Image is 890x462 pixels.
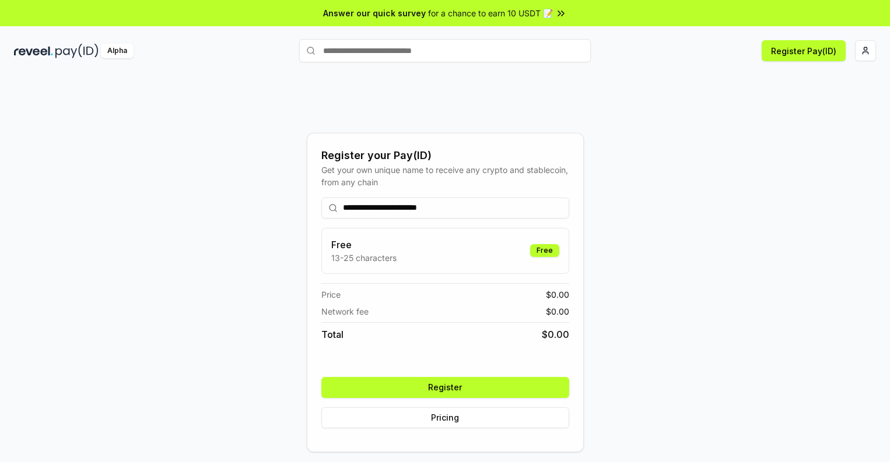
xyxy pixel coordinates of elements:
[428,7,553,19] span: for a chance to earn 10 USDT 📝
[321,147,569,164] div: Register your Pay(ID)
[542,327,569,341] span: $ 0.00
[14,44,53,58] img: reveel_dark
[321,377,569,398] button: Register
[321,288,341,301] span: Price
[331,252,397,264] p: 13-25 characters
[331,238,397,252] h3: Free
[321,164,569,188] div: Get your own unique name to receive any crypto and stablecoin, from any chain
[321,407,569,428] button: Pricing
[321,327,344,341] span: Total
[321,305,369,318] span: Network fee
[323,7,426,19] span: Answer our quick survey
[101,44,134,58] div: Alpha
[546,305,569,318] span: $ 0.00
[530,244,559,257] div: Free
[55,44,99,58] img: pay_id
[762,40,846,61] button: Register Pay(ID)
[546,288,569,301] span: $ 0.00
